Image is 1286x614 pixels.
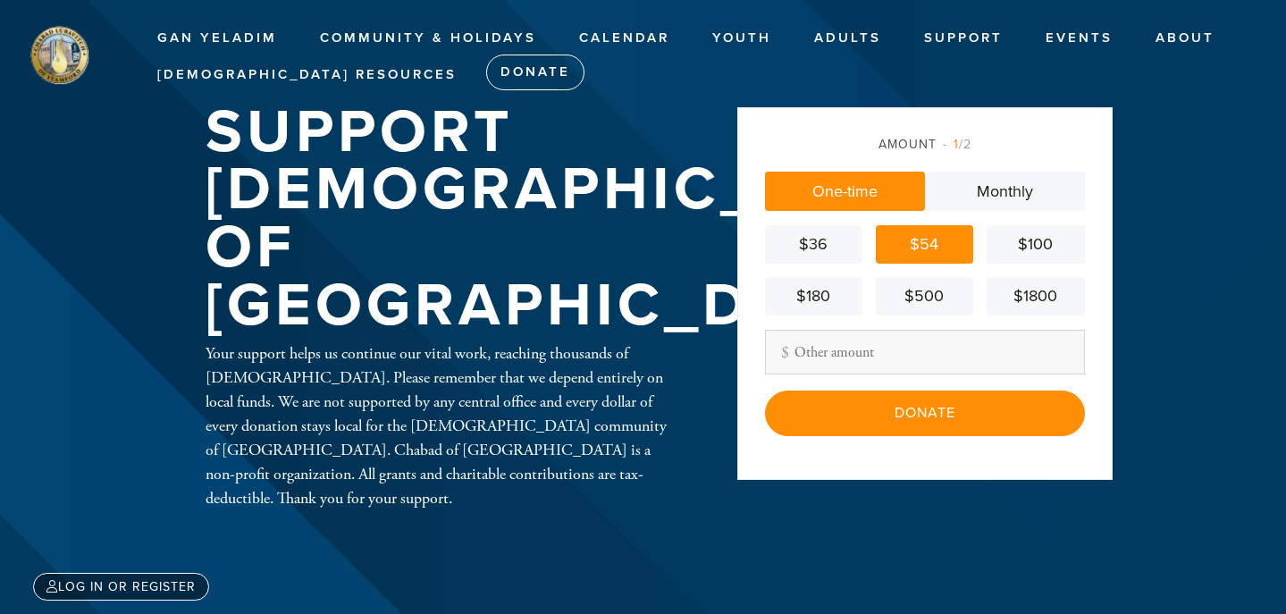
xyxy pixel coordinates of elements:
[765,225,862,264] a: $36
[699,21,785,55] a: Youth
[987,277,1084,315] a: $1800
[772,232,855,257] div: $36
[883,284,966,308] div: $500
[943,137,971,152] span: /2
[206,341,679,510] div: Your support helps us continue our vital work, reaching thousands of [DEMOGRAPHIC_DATA]. Please r...
[1142,21,1228,55] a: About
[772,284,855,308] div: $180
[911,21,1016,55] a: Support
[144,58,470,92] a: [DEMOGRAPHIC_DATA] Resources
[876,277,973,315] a: $500
[765,330,1085,374] input: Other amount
[307,21,550,55] a: Community & Holidays
[987,225,1084,264] a: $100
[765,135,1085,154] div: Amount
[206,104,953,334] h1: Support [DEMOGRAPHIC_DATA] of [GEOGRAPHIC_DATA]
[883,232,966,257] div: $54
[994,232,1077,257] div: $100
[765,391,1085,435] input: Donate
[1032,21,1126,55] a: Events
[765,277,862,315] a: $180
[994,284,1077,308] div: $1800
[33,573,209,601] a: Log in or register
[27,22,91,87] img: stamford%20logo.png
[925,172,1085,211] a: Monthly
[144,21,290,55] a: Gan Yeladim
[486,55,584,90] a: Donate
[801,21,895,55] a: Adults
[876,225,973,264] a: $54
[765,172,925,211] a: One-time
[566,21,683,55] a: Calendar
[954,137,959,152] span: 1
